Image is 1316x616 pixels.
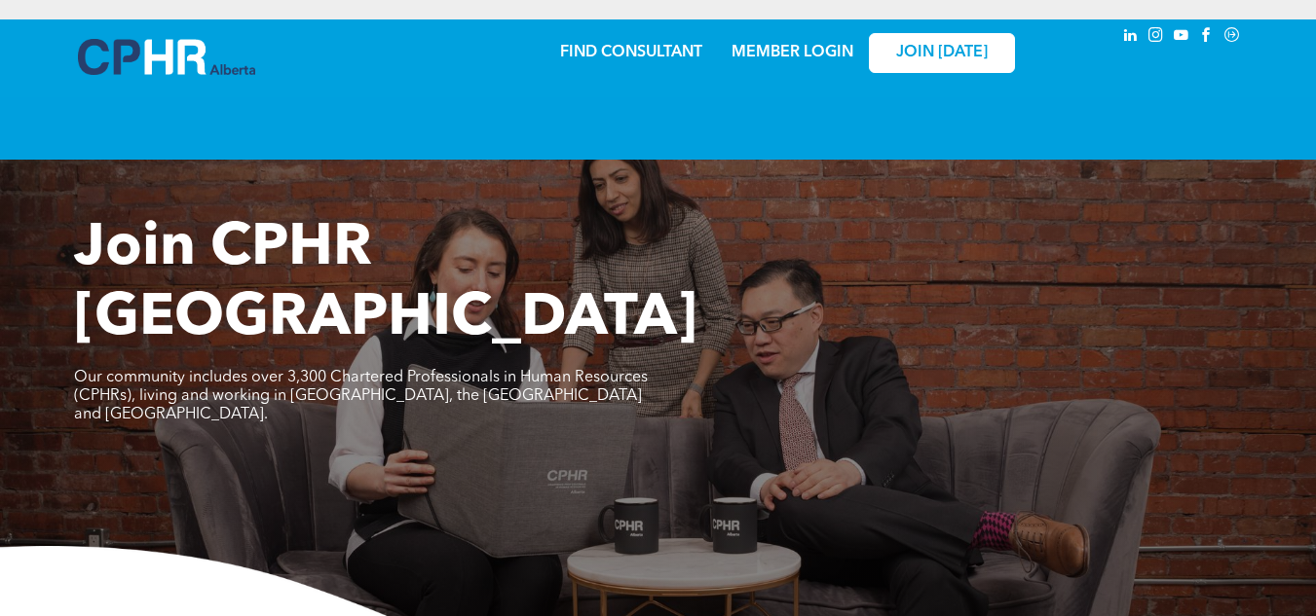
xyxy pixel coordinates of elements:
[1120,24,1142,51] a: linkedin
[78,39,255,75] img: A blue and white logo for cp alberta
[732,45,853,60] a: MEMBER LOGIN
[1222,24,1243,51] a: Social network
[74,220,697,348] span: Join CPHR [GEOGRAPHIC_DATA]
[869,33,1015,73] a: JOIN [DATE]
[560,45,702,60] a: FIND CONSULTANT
[74,370,648,422] span: Our community includes over 3,300 Chartered Professionals in Human Resources (CPHRs), living and ...
[1196,24,1218,51] a: facebook
[1146,24,1167,51] a: instagram
[1171,24,1192,51] a: youtube
[896,44,988,62] span: JOIN [DATE]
